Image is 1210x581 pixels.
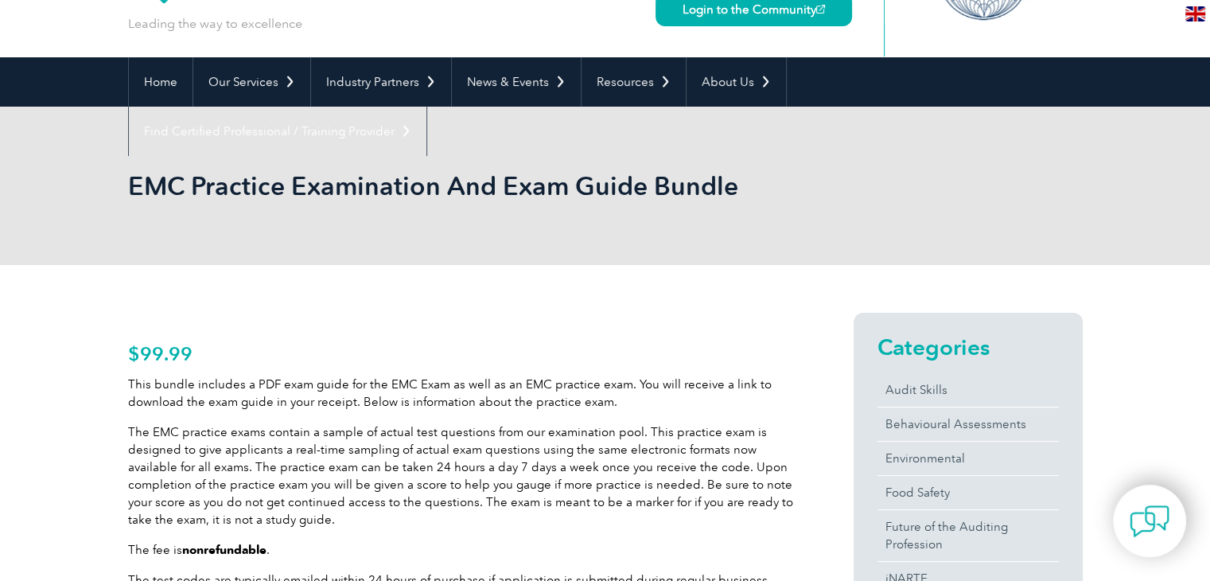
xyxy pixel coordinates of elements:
a: Our Services [193,57,310,107]
span: $ [128,342,140,365]
a: Find Certified Professional / Training Provider [129,107,426,156]
bdi: 99.99 [128,342,193,365]
a: Home [129,57,193,107]
img: contact-chat.png [1130,501,1169,541]
a: Audit Skills [877,373,1059,407]
h2: Categories [877,334,1059,360]
h1: EMC Practice Examination And Exam Guide Bundle [128,170,739,201]
a: Future of the Auditing Profession [877,510,1059,561]
p: This bundle includes a PDF exam guide for the EMC Exam as well as an EMC practice exam. You will ... [128,376,796,411]
img: en [1185,6,1205,21]
strong: nonrefundable [182,543,267,557]
a: News & Events [452,57,581,107]
a: Industry Partners [311,57,451,107]
img: open_square.png [816,5,825,14]
a: Environmental [877,442,1059,475]
a: About Us [687,57,786,107]
p: The EMC practice exams contain a sample of actual test questions from our examination pool. This ... [128,423,796,528]
p: The fee is . [128,541,796,559]
a: Resources [582,57,686,107]
p: Leading the way to excellence [128,15,302,33]
a: Behavioural Assessments [877,407,1059,441]
a: Food Safety [877,476,1059,509]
